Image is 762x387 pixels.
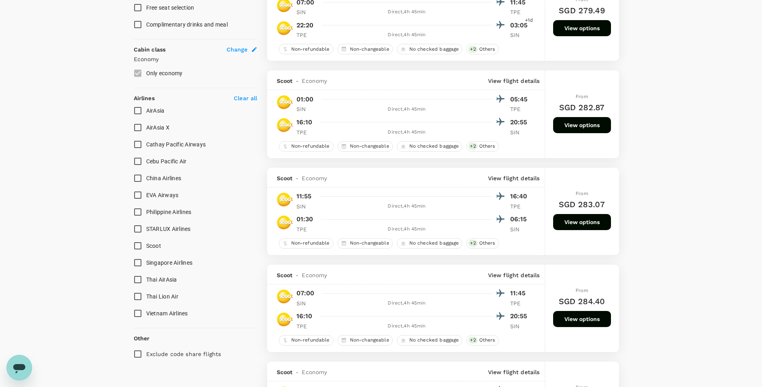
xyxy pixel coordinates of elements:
[488,368,540,376] p: View flight details
[510,288,530,298] p: 11:45
[296,21,314,30] p: 22:20
[134,334,150,342] p: Other
[553,20,611,36] button: View options
[134,95,155,101] strong: Airlines
[146,158,187,165] span: Cebu Pacific Air
[321,8,492,16] div: Direct , 4h 45min
[146,70,183,76] span: Only economy
[347,240,392,247] span: Non-changeable
[510,117,530,127] p: 20:55
[510,105,530,113] p: TPE
[146,141,206,148] span: Cathay Pacific Airways
[468,337,477,344] span: + 2
[510,322,530,330] p: SIN
[406,143,462,150] span: No checked baggage
[288,143,333,150] span: Non-refundable
[146,21,228,28] span: Complimentary drinks and meal
[292,77,302,85] span: -
[302,174,327,182] span: Economy
[296,202,317,210] p: SIN
[296,8,317,16] p: SIN
[510,21,530,30] p: 03:05
[302,77,327,85] span: Economy
[406,240,462,247] span: No checked baggage
[406,46,462,53] span: No checked baggage
[476,337,498,344] span: Others
[279,238,333,249] div: Non-refundable
[466,141,498,152] div: +2Others
[510,202,530,210] p: TPE
[146,175,182,181] span: China Airlines
[321,225,492,233] div: Direct , 4h 45min
[277,117,293,133] img: TR
[288,46,333,53] span: Non-refundable
[146,293,178,300] span: Thai Lion Air
[296,95,314,104] p: 01:00
[277,214,293,231] img: TR
[296,311,313,321] p: 16:10
[146,310,188,317] span: Vietnam Airlines
[510,95,530,104] p: 05:45
[296,31,317,39] p: TPE
[321,299,492,307] div: Direct , 4h 45min
[296,117,313,127] p: 16:10
[146,243,161,249] span: Scoot
[277,191,293,208] img: TR
[559,101,605,114] h6: SGD 282.87
[397,335,463,346] div: No checked baggage
[576,191,588,196] span: From
[466,335,498,346] div: +2Others
[510,311,530,321] p: 20:55
[466,44,498,54] div: +2Others
[321,128,492,136] div: Direct , 4h 45min
[277,174,293,182] span: Scoot
[510,299,530,307] p: TPE
[466,238,498,249] div: +2Others
[576,288,588,293] span: From
[468,240,477,247] span: + 2
[576,94,588,99] span: From
[347,46,392,53] span: Non-changeable
[347,143,392,150] span: Non-changeable
[146,124,170,131] span: AirAsia X
[146,276,177,283] span: Thai AirAsia
[525,16,533,25] span: +1d
[277,20,293,36] img: TR
[397,141,463,152] div: No checked baggage
[146,350,221,358] p: Exclude code share flights
[234,94,257,102] p: Clear all
[146,259,193,266] span: Singapore Airlines
[397,238,463,249] div: No checked baggage
[321,202,492,210] div: Direct , 4h 45min
[468,46,477,53] span: + 2
[292,271,302,279] span: -
[146,209,192,215] span: Philippine Airlines
[296,299,317,307] p: SIN
[146,107,165,114] span: AirAsia
[277,77,293,85] span: Scoot
[277,311,293,327] img: TR
[292,174,302,182] span: -
[296,105,317,113] p: SIN
[277,288,293,305] img: TR
[302,368,327,376] span: Economy
[337,44,393,54] div: Non-changeable
[292,368,302,376] span: -
[288,240,333,247] span: Non-refundable
[302,271,327,279] span: Economy
[277,368,293,376] span: Scoot
[279,141,333,152] div: Non-refundable
[476,240,498,247] span: Others
[488,271,540,279] p: View flight details
[279,44,333,54] div: Non-refundable
[146,226,191,232] span: STARLUX Airlines
[321,105,492,113] div: Direct , 4h 45min
[553,214,611,230] button: View options
[553,311,611,327] button: View options
[321,31,492,39] div: Direct , 4h 45min
[510,191,530,201] p: 16:40
[227,45,248,54] span: Change
[146,192,179,198] span: EVA Airways
[488,174,540,182] p: View flight details
[468,143,477,150] span: + 2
